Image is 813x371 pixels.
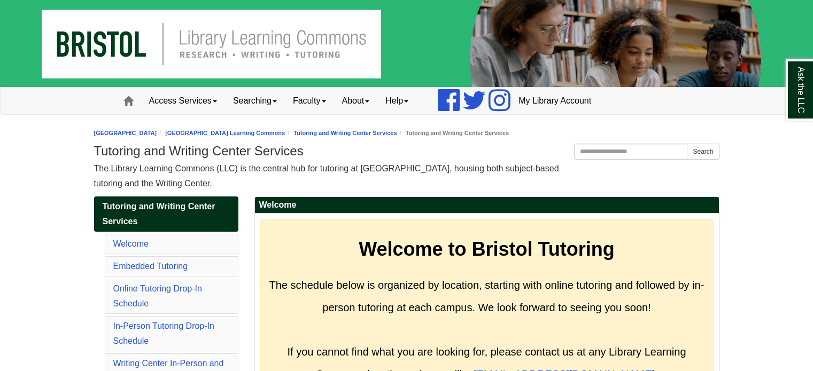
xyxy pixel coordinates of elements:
h1: Tutoring and Writing Center Services [94,144,719,159]
a: Searching [225,88,285,114]
h2: Welcome [255,197,719,214]
a: Welcome [113,239,149,248]
a: Tutoring and Writing Center Services [293,130,397,136]
a: Access Services [141,88,225,114]
a: My Library Account [510,88,599,114]
a: Tutoring and Writing Center Services [94,196,238,232]
span: The Library Learning Commons (LLC) is the central hub for tutoring at [GEOGRAPHIC_DATA], housing ... [94,164,559,188]
span: Tutoring and Writing Center Services [103,202,215,226]
span: The schedule below is organized by location, starting with online tutoring and followed by in-per... [269,279,704,313]
a: Embedded Tutoring [113,262,188,271]
a: Faculty [285,88,334,114]
strong: Welcome to Bristol Tutoring [359,238,615,260]
a: [GEOGRAPHIC_DATA] Learning Commons [165,130,285,136]
nav: breadcrumb [94,128,719,138]
a: Help [377,88,416,114]
li: Tutoring and Writing Center Services [397,128,509,138]
a: [GEOGRAPHIC_DATA] [94,130,157,136]
a: In-Person Tutoring Drop-In Schedule [113,321,214,345]
a: About [334,88,378,114]
button: Search [687,144,719,160]
a: Online Tutoring Drop-In Schedule [113,284,202,308]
